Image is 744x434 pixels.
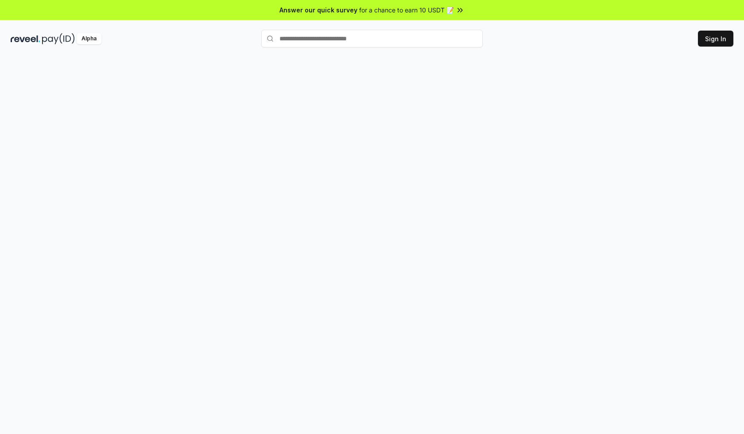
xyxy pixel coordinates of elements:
[359,5,454,15] span: for a chance to earn 10 USDT 📝
[279,5,357,15] span: Answer our quick survey
[698,31,733,47] button: Sign In
[11,33,40,44] img: reveel_dark
[77,33,101,44] div: Alpha
[42,33,75,44] img: pay_id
